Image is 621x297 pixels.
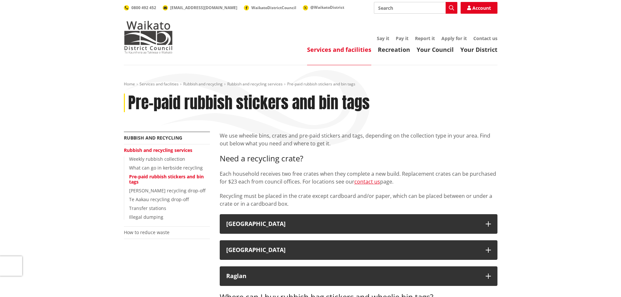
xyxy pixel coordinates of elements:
div: [GEOGRAPHIC_DATA] [226,247,479,253]
button: [GEOGRAPHIC_DATA] [220,240,497,260]
a: Pay it [396,35,408,41]
h3: Need a recycling crate? [220,154,497,163]
a: WaikatoDistrictCouncil [244,5,296,10]
span: [EMAIL_ADDRESS][DOMAIN_NAME] [170,5,237,10]
a: Say it [377,35,389,41]
a: @WaikatoDistrict [303,5,344,10]
input: Search input [374,2,457,14]
a: Home [124,81,135,87]
a: Account [461,2,497,14]
a: Your Council [417,46,454,53]
span: WaikatoDistrictCouncil [251,5,296,10]
span: @WaikatoDistrict [310,5,344,10]
a: Recreation [378,46,410,53]
nav: breadcrumb [124,82,497,87]
a: Illegal dumping [129,214,163,220]
a: contact us [354,178,380,185]
a: Report it [415,35,435,41]
a: Your District [460,46,497,53]
img: Waikato District Council - Te Kaunihera aa Takiwaa o Waikato [124,21,173,53]
h1: Pre-paid rubbish stickers and bin tags [128,94,370,112]
span: 0800 492 452 [131,5,156,10]
a: Services and facilities [140,81,179,87]
a: [PERSON_NAME] recycling drop-off [129,187,205,194]
a: Weekly rubbish collection [129,156,185,162]
a: Apply for it [441,35,467,41]
a: Rubbish and recycling services [227,81,283,87]
a: 0800 492 452 [124,5,156,10]
button: Raglan [220,266,497,286]
a: How to reduce waste [124,229,170,235]
a: Te Aakau recycling drop-off [129,196,189,202]
p: Recycling must be placed in the crate except cardboard and/or paper, which can be placed between ... [220,192,497,208]
button: [GEOGRAPHIC_DATA] [220,214,497,234]
a: Contact us [473,35,497,41]
a: Rubbish and recycling [124,135,182,141]
p: We use wheelie bins, crates and pre-paid stickers and tags, depending on the collection type in y... [220,132,497,147]
div: Raglan [226,273,479,279]
a: Rubbish and recycling services [124,147,192,153]
a: What can go in kerbside recycling [129,165,203,171]
a: Services and facilities [307,46,371,53]
a: [EMAIL_ADDRESS][DOMAIN_NAME] [163,5,237,10]
a: Rubbish and recycling [183,81,223,87]
span: Pre-paid rubbish stickers and bin tags [287,81,355,87]
div: [GEOGRAPHIC_DATA] [226,221,479,227]
a: Pre-paid rubbish stickers and bin tags [129,173,204,185]
p: Each household receives two free crates when they complete a new build. Replacement crates can be... [220,170,497,186]
a: Transfer stations [129,205,166,211]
